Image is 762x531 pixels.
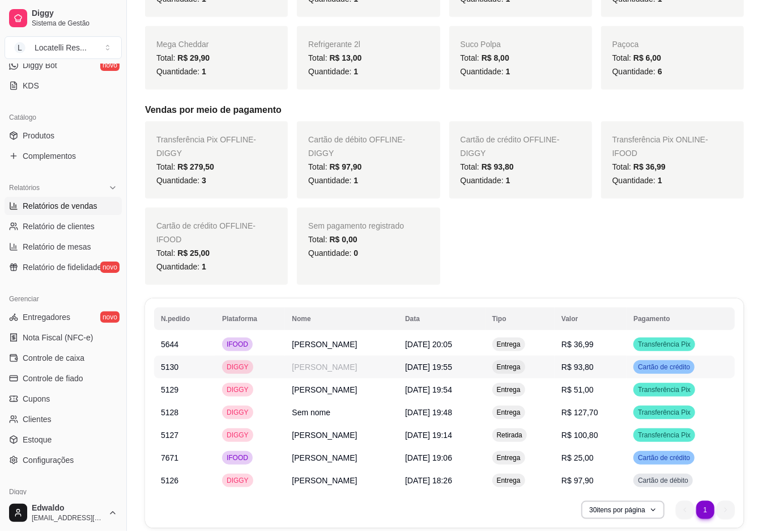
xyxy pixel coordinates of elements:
span: R$ 93,80 [482,162,514,171]
span: Sem pagamento registrado [308,221,404,230]
th: Nome [285,307,398,330]
span: Quantidade: [461,67,510,76]
span: Relatório de mesas [23,241,91,252]
span: Quantidade: [156,67,206,76]
span: Total: [156,53,210,62]
span: Total: [461,53,509,62]
span: Total: [461,162,514,171]
span: Quantidade: [612,176,662,185]
span: R$ 0,00 [330,235,357,244]
span: Refrigerante 2l [308,40,360,49]
span: DIGGY [224,385,251,394]
span: [DATE] 19:06 [405,453,452,462]
span: R$ 93,80 [561,363,594,372]
span: [DATE] 19:54 [405,385,452,394]
span: 1 [202,67,206,76]
span: Configurações [23,454,74,466]
div: Diggy [5,483,122,501]
li: pagination item 1 active [696,501,714,519]
span: Nota Fiscal (NFC-e) [23,332,93,343]
span: 7671 [161,453,178,462]
span: Transferência Pix OFFLINE - DIGGY [156,135,256,158]
td: [PERSON_NAME] [285,469,398,492]
span: Total: [156,162,214,171]
td: [PERSON_NAME] [285,356,398,378]
span: Suco Polpa [461,40,501,49]
th: N.pedido [154,307,215,330]
span: [DATE] 19:55 [405,363,452,372]
div: Gerenciar [5,290,122,308]
span: Quantidade: [308,67,358,76]
span: Cartão de crédito [636,363,692,372]
h5: Vendas por meio de pagamento [145,103,744,117]
span: Diggy [32,9,117,19]
th: Tipo [486,307,555,330]
span: Controle de caixa [23,352,84,364]
a: Cupons [5,390,122,408]
span: Cartão de crédito OFFLINE - DIGGY [461,135,560,158]
span: [DATE] 19:14 [405,431,452,440]
span: [EMAIL_ADDRESS][DOMAIN_NAME] [32,513,104,522]
span: Entrega [495,340,523,349]
th: Data [398,307,486,330]
div: Catálogo [5,108,122,127]
td: Sem nome [285,401,398,424]
a: KDS [5,77,122,95]
span: Relatório de clientes [23,221,95,232]
span: Total: [612,162,666,171]
span: Quantidade: [156,176,206,185]
span: Transferência Pix [636,431,693,440]
a: Entregadoresnovo [5,308,122,326]
span: Entregadores [23,311,70,323]
span: 5644 [161,340,178,349]
span: R$ 6,00 [633,53,661,62]
span: Total: [308,53,361,62]
div: Locatelli Res ... [35,42,87,53]
span: Cartão de crédito OFFLINE - IFOOD [156,221,256,244]
span: Transferência Pix [636,385,693,394]
span: DIGGY [224,363,251,372]
span: Transferência Pix [636,340,693,349]
span: Estoque [23,434,52,445]
a: Relatório de clientes [5,217,122,235]
a: Estoque [5,431,122,449]
span: R$ 51,00 [561,385,594,394]
button: Select a team [5,36,122,59]
span: Sistema de Gestão [32,19,117,28]
span: R$ 127,70 [561,408,598,417]
span: R$ 8,00 [482,53,509,62]
span: 5128 [161,408,178,417]
span: DIGGY [224,431,251,440]
span: Total: [308,162,361,171]
span: Cartão de crédito [636,453,692,462]
span: 1 [354,176,358,185]
span: Entrega [495,385,523,394]
span: 1 [202,262,206,271]
span: Controle de fiado [23,373,83,384]
td: [PERSON_NAME] [285,446,398,469]
span: Cartão de débito OFFLINE - DIGGY [308,135,405,158]
button: Edwaldo[EMAIL_ADDRESS][DOMAIN_NAME] [5,499,122,526]
span: Complementos [23,150,76,162]
span: Quantidade: [308,176,358,185]
button: 30itens por página [581,501,665,519]
span: Entrega [495,476,523,485]
span: 5130 [161,363,178,372]
span: [DATE] 18:26 [405,476,452,485]
span: Paçoca [612,40,639,49]
nav: pagination navigation [670,495,740,525]
a: Configurações [5,451,122,469]
span: Quantidade: [612,67,662,76]
span: R$ 13,00 [330,53,362,62]
a: Relatório de fidelidadenovo [5,258,122,276]
span: [DATE] 19:48 [405,408,452,417]
a: Produtos [5,127,122,145]
span: Total: [156,248,210,258]
a: Complementos [5,147,122,165]
th: Pagamento [627,307,735,330]
span: Cartão de débito [636,476,691,485]
span: Relatórios [9,183,40,192]
span: R$ 36,99 [561,340,594,349]
span: Quantidade: [308,248,358,258]
span: KDS [23,80,39,91]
